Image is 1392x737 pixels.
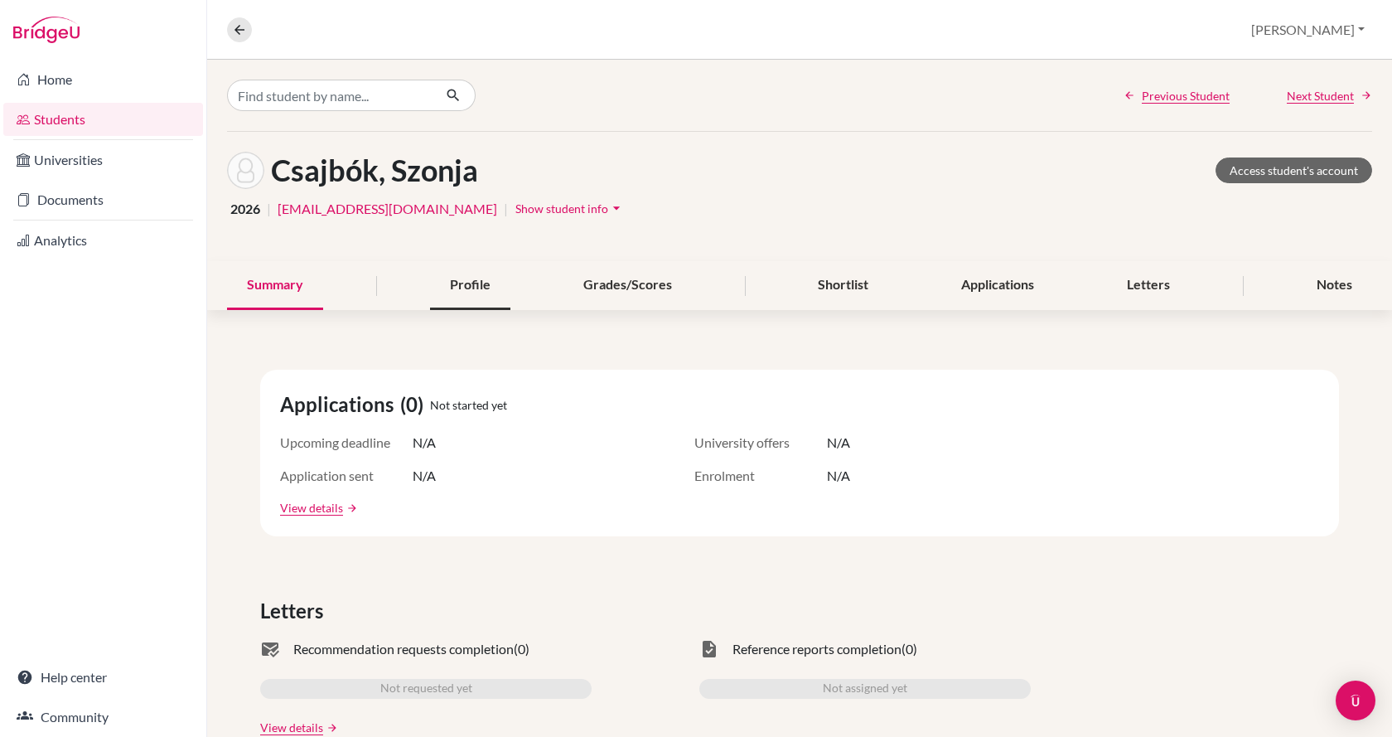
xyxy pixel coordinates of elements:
img: Bridge-U [13,17,80,43]
a: Students [3,103,203,136]
a: Next Student [1287,87,1372,104]
a: View details [280,499,343,516]
a: Universities [3,143,203,177]
a: View details [260,719,323,736]
div: Shortlist [798,261,888,310]
div: Letters [1107,261,1190,310]
span: task [699,639,719,659]
i: arrow_drop_down [608,200,625,216]
div: Summary [227,261,323,310]
span: N/A [413,433,436,453]
span: 2026 [230,199,260,219]
span: Letters [260,596,330,626]
a: arrow_forward [343,502,358,514]
span: | [267,199,271,219]
button: [PERSON_NAME] [1244,14,1372,46]
span: (0) [901,639,917,659]
span: N/A [413,466,436,486]
span: Recommendation requests completion [293,639,514,659]
div: Open Intercom Messenger [1336,681,1375,720]
a: Help center [3,661,203,694]
a: Community [3,701,203,734]
span: Enrolment [694,466,827,486]
h1: Csajbók, Szonja [271,153,478,188]
span: Next Student [1287,87,1354,104]
a: Home [3,63,203,96]
a: arrow_forward [323,722,338,734]
img: Szonja Csajbók's avatar [227,152,264,189]
span: Upcoming deadline [280,433,413,453]
span: N/A [827,433,850,453]
span: mark_email_read [260,639,280,659]
span: Not started yet [430,396,507,414]
a: Access student's account [1216,158,1372,183]
span: N/A [827,466,850,486]
span: (0) [400,390,430,419]
div: Notes [1297,261,1372,310]
span: Applications [280,390,400,419]
a: Previous Student [1124,87,1230,104]
a: [EMAIL_ADDRESS][DOMAIN_NAME] [278,199,497,219]
input: Find student by name... [227,80,433,111]
a: Analytics [3,224,203,257]
span: Application sent [280,466,413,486]
span: | [504,199,508,219]
span: Previous Student [1142,87,1230,104]
span: (0) [514,639,529,659]
button: Show student infoarrow_drop_down [515,196,626,221]
span: Not requested yet [380,679,472,699]
span: Reference reports completion [732,639,901,659]
div: Applications [941,261,1054,310]
a: Documents [3,183,203,216]
span: Not assigned yet [823,679,907,699]
span: Show student info [515,201,608,216]
span: University offers [694,433,827,453]
div: Profile [430,261,510,310]
div: Grades/Scores [563,261,692,310]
